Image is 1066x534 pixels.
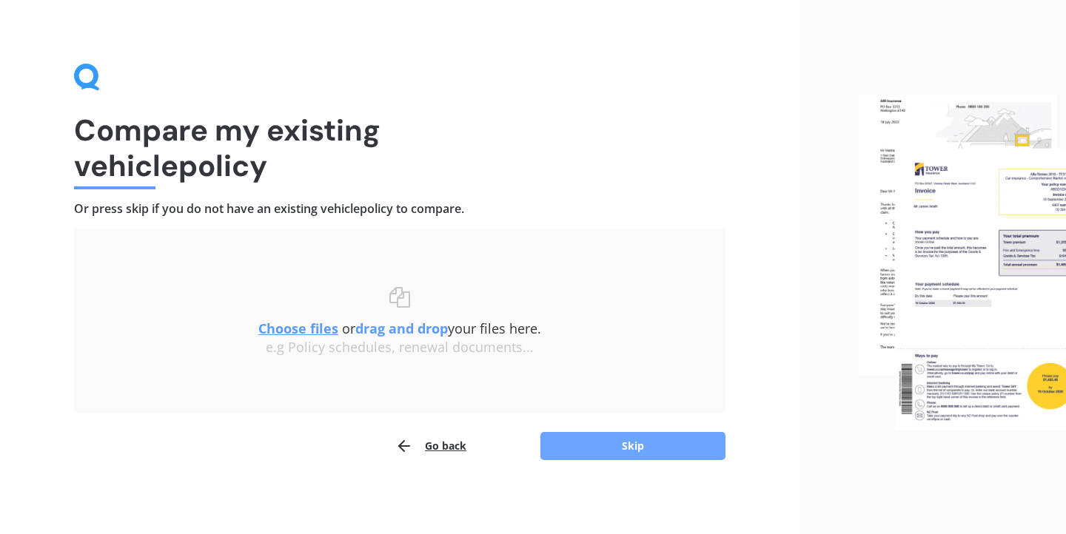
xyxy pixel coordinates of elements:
h1: Compare my existing vehicle policy [74,112,725,183]
button: Skip [540,432,725,460]
span: or your files here. [258,320,541,337]
img: files.webp [859,95,1066,429]
b: drag and drop [355,320,448,337]
button: Go back [395,431,466,461]
u: Choose files [258,320,338,337]
h4: Or press skip if you do not have an existing vehicle policy to compare. [74,201,725,217]
div: e.g Policy schedules, renewal documents... [104,339,696,356]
